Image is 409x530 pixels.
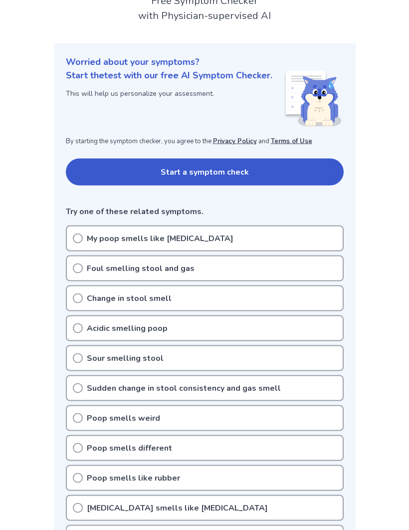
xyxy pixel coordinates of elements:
[87,382,281,394] p: Sudden change in stool consistency and gas smell
[87,472,180,484] p: Poop smells like rubber
[87,233,233,245] p: My poop smells like [MEDICAL_DATA]
[66,69,272,82] p: Start the test with our free AI Symptom Checker.
[66,159,344,186] button: Start a symptom check
[87,442,172,454] p: Poop smells different
[87,292,172,304] p: Change in stool smell
[87,412,160,424] p: Poop smells weird
[87,502,268,514] p: [MEDICAL_DATA] smells like [MEDICAL_DATA]
[66,206,344,218] p: Try one of these related symptoms.
[87,263,195,274] p: Foul smelling stool and gas
[66,137,344,147] p: By starting the symptom checker, you agree to the and
[66,88,272,99] p: This will help us personalize your assessment.
[87,352,164,364] p: Sour smelling stool
[66,55,344,69] p: Worried about your symptoms?
[284,71,342,127] img: Shiba
[271,137,312,146] a: Terms of Use
[213,137,257,146] a: Privacy Policy
[87,322,168,334] p: Acidic smelling poop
